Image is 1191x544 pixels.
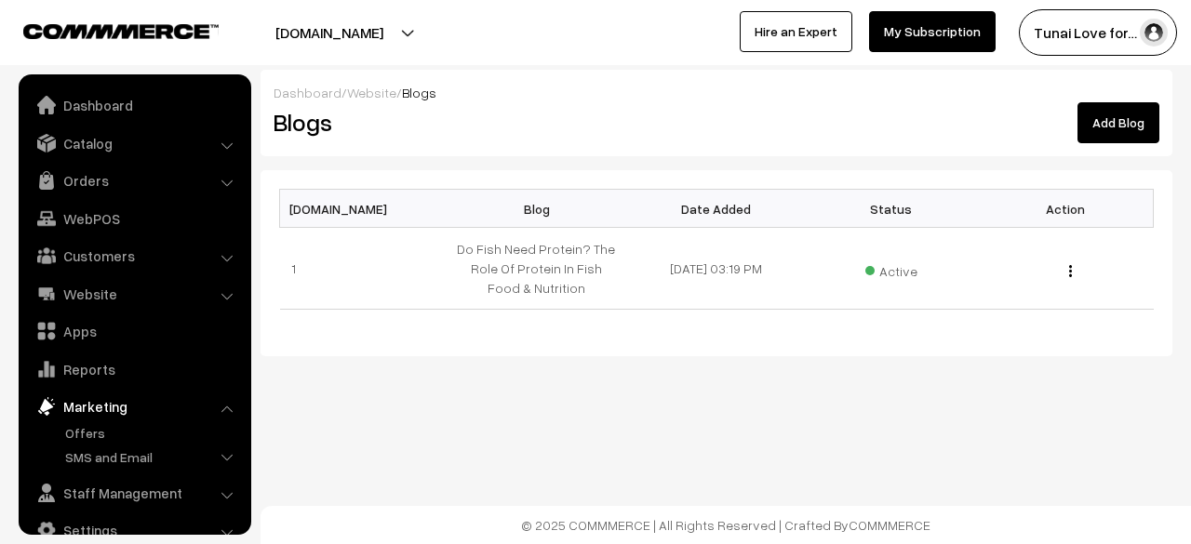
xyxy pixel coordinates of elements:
[23,277,245,311] a: Website
[629,228,804,310] td: [DATE] 03:19 PM
[849,517,930,533] a: COMMMERCE
[1140,19,1168,46] img: user
[23,202,245,235] a: WebPOS
[23,164,245,197] a: Orders
[1019,9,1177,56] button: Tunai Love for…
[1069,265,1072,277] img: Menu
[274,108,550,137] h2: Blogs
[23,24,219,38] img: COMMMERCE
[60,423,245,443] a: Offers
[210,9,448,56] button: [DOMAIN_NAME]
[865,257,917,281] span: Active
[60,447,245,467] a: SMS and Email
[23,239,245,272] a: Customers
[23,126,245,160] a: Catalog
[261,506,1191,544] footer: © 2025 COMMMERCE | All Rights Reserved | Crafted By
[629,190,804,228] th: Date Added
[280,228,455,310] td: 1
[23,88,245,122] a: Dashboard
[23,390,245,423] a: Marketing
[1077,102,1159,143] a: Add Blog
[23,476,245,510] a: Staff Management
[347,85,396,100] a: Website
[274,85,341,100] a: Dashboard
[869,11,996,52] a: My Subscription
[740,11,852,52] a: Hire an Expert
[280,190,455,228] th: [DOMAIN_NAME]
[23,19,186,41] a: COMMMERCE
[23,352,245,386] a: Reports
[23,314,245,348] a: Apps
[979,190,1154,228] th: Action
[454,228,629,310] td: Do Fish Need Protein? The Role Of Protein In Fish Food & Nutrition
[454,190,629,228] th: Blog
[804,190,979,228] th: Status
[402,85,436,100] span: Blogs
[274,83,1159,102] div: / /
